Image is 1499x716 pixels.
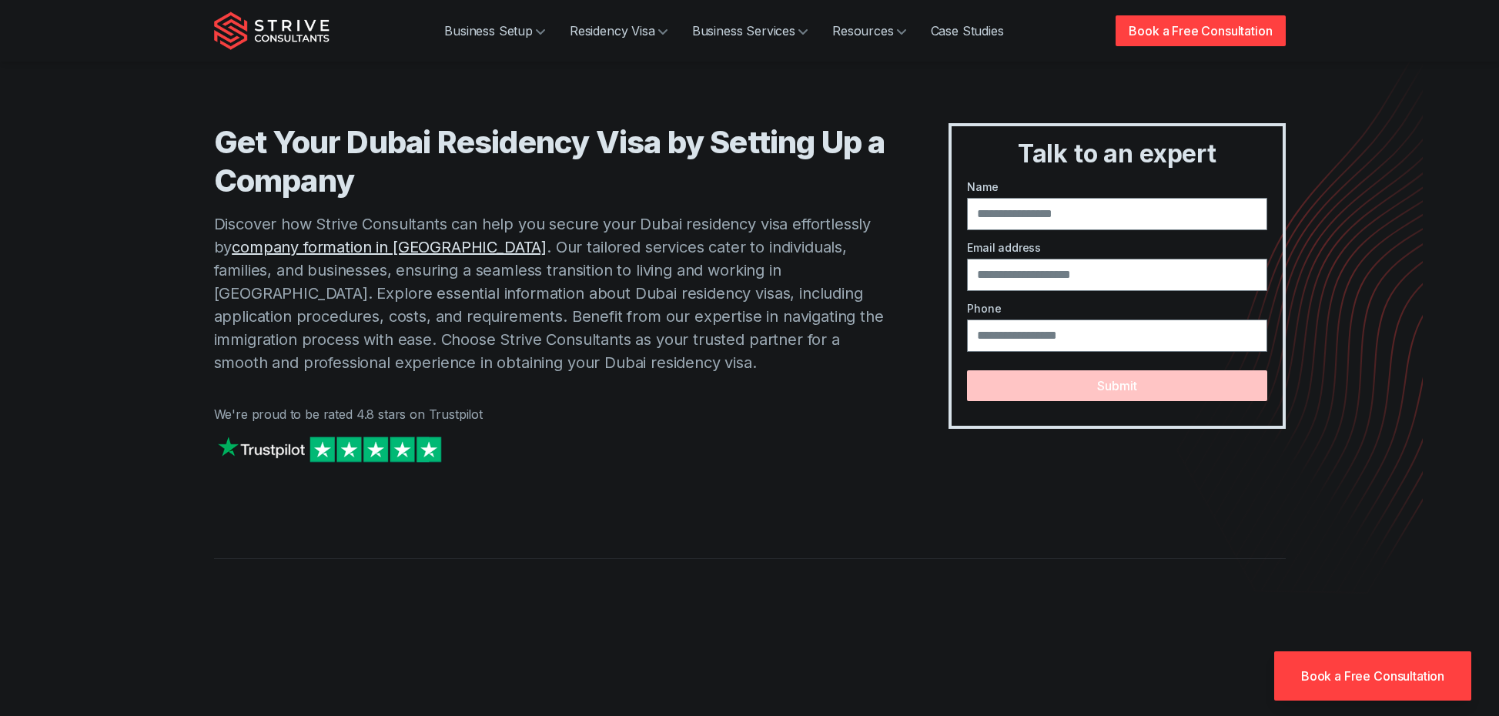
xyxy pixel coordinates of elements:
[967,179,1266,195] label: Name
[214,212,888,374] p: Discover how Strive Consultants can help you secure your Dubai residency visa effortlessly by . O...
[214,12,330,50] img: Strive Consultants
[214,405,888,423] p: We're proud to be rated 4.8 stars on Trustpilot
[1116,15,1285,46] a: Book a Free Consultation
[820,15,918,46] a: Resources
[967,300,1266,316] label: Phone
[232,238,547,256] a: company formation in [GEOGRAPHIC_DATA]
[967,370,1266,401] button: Submit
[214,433,445,466] img: Strive on Trustpilot
[1274,651,1471,701] a: Book a Free Consultation
[557,15,680,46] a: Residency Visa
[958,139,1276,169] h3: Talk to an expert
[432,15,557,46] a: Business Setup
[967,239,1266,256] label: Email address
[680,15,820,46] a: Business Services
[918,15,1016,46] a: Case Studies
[214,123,888,200] h1: Get Your Dubai Residency Visa by Setting Up a Company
